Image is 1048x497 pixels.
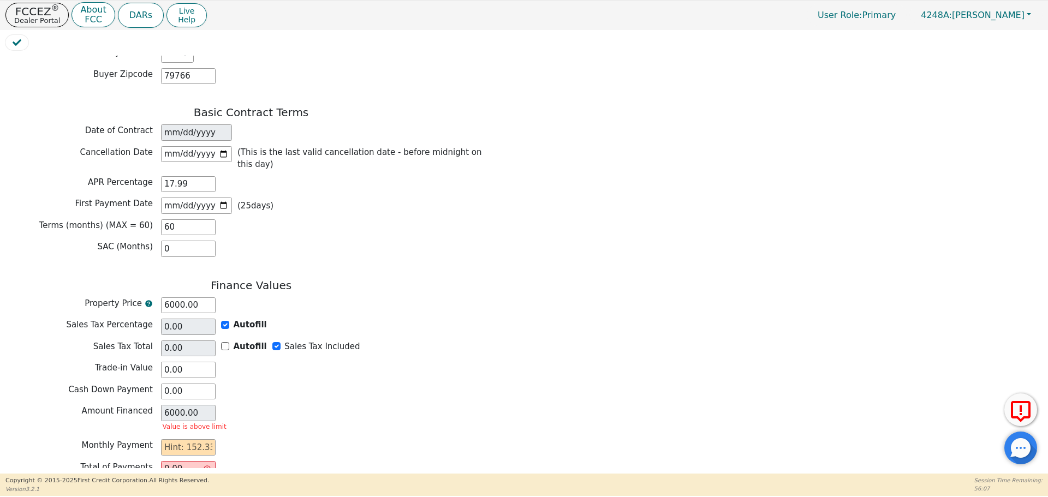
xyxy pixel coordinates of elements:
[163,424,227,430] p: Value is above limit
[807,4,907,26] a: User Role:Primary
[80,5,106,14] p: About
[166,3,207,27] button: LiveHelp
[51,3,59,13] sup: ®
[161,197,232,214] input: YYYY-MM-DD
[974,484,1043,493] p: 56:07
[85,125,153,135] span: Date of Contract
[272,342,281,350] input: Y/N
[88,177,153,187] span: APR Percentage
[237,146,491,171] p: (This is the last valid cancellation date - before midnight on this day)
[95,363,153,373] span: Trade-in Value
[178,15,195,24] span: Help
[807,4,907,26] p: Primary
[85,297,142,310] span: Property Price
[161,68,216,85] input: EX: 90210
[5,485,209,493] p: Version 3.2.1
[66,320,153,330] span: Sales Tax Percentage
[921,10,952,20] span: 4248A:
[39,220,153,230] span: Terms (months) (MAX = 60)
[5,3,69,27] button: FCCEZ®Dealer Portal
[161,146,232,163] input: YYYY-MM-DD
[14,6,60,17] p: FCCEZ
[221,321,229,329] input: Y/N
[68,385,153,394] span: Cash Down Payment
[234,320,267,330] b: Autofill
[1004,393,1037,426] button: Report Error to FCC
[80,15,106,24] p: FCC
[97,242,153,252] span: SAC (Months)
[237,200,273,212] p: ( 25 days)
[80,147,153,157] span: Cancellation Date
[818,10,862,20] span: User Role :
[72,2,115,28] button: AboutFCC
[221,342,229,350] input: Y/N
[161,297,216,314] input: EX: 2400.00
[921,10,1025,20] span: [PERSON_NAME]
[82,440,153,450] span: Monthly Payment
[161,384,216,400] input: EX: 100.00
[161,362,216,378] input: EX: 50.00
[81,406,153,416] span: Amount Financed
[161,176,216,193] input: XX.XX
[974,476,1043,484] p: Session Time Remaining:
[5,279,497,292] h3: Finance Values
[909,7,1043,23] button: 4248A:[PERSON_NAME]
[93,69,153,79] span: Buyer Zipcode
[93,342,153,351] span: Sales Tax Total
[178,7,195,15] span: Live
[75,199,153,208] span: First Payment Date
[5,106,497,119] h3: Basic Contract Terms
[5,476,209,486] p: Copyright © 2015- 2025 First Credit Corporation.
[161,241,216,257] input: EX: 2
[5,35,28,50] button: Review Contract
[14,17,60,24] p: Dealer Portal
[118,3,164,28] button: DARs
[161,219,216,236] input: EX: 36
[149,477,209,484] span: All Rights Reserved.
[80,462,153,472] span: Total of Payments
[284,340,360,353] label: Sales Tax Included
[161,439,216,456] input: Hint: 152.33
[234,342,267,351] b: Autofill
